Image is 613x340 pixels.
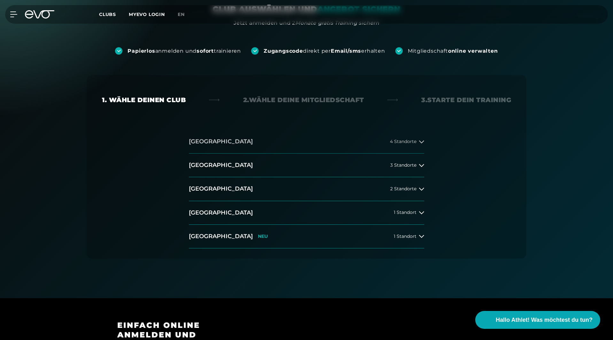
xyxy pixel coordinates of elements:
strong: Zugangscode [264,48,303,54]
div: anmelden und trainieren [128,48,241,55]
span: Clubs [99,11,116,17]
button: [GEOGRAPHIC_DATA]4 Standorte [189,130,424,154]
span: 1 Standort [394,210,416,215]
button: [GEOGRAPHIC_DATA]1 Standort [189,201,424,225]
h2: [GEOGRAPHIC_DATA] [189,232,253,240]
span: 3 Standorte [390,163,416,168]
button: [GEOGRAPHIC_DATA]NEU1 Standort [189,225,424,248]
h2: [GEOGRAPHIC_DATA] [189,185,253,193]
span: Hallo Athlet! Was möchtest du tun? [496,316,593,324]
span: 1 Standort [394,234,416,239]
span: 2 Standorte [390,186,416,191]
span: 4 Standorte [390,139,416,144]
div: direkt per erhalten [264,48,385,55]
a: en [178,11,192,18]
a: MYEVO LOGIN [129,11,165,17]
div: 3. Starte dein Training [421,95,511,104]
strong: online verwalten [448,48,498,54]
h2: [GEOGRAPHIC_DATA] [189,161,253,169]
strong: Papierlos [128,48,155,54]
span: en [178,11,185,17]
a: Clubs [99,11,129,17]
div: Mitgliedschaft [408,48,498,55]
button: [GEOGRAPHIC_DATA]2 Standorte [189,177,424,201]
h2: [GEOGRAPHIC_DATA] [189,209,253,217]
h2: [GEOGRAPHIC_DATA] [189,138,253,146]
button: [GEOGRAPHIC_DATA]3 Standorte [189,154,424,177]
div: 1. Wähle deinen Club [102,95,186,104]
strong: sofort [197,48,214,54]
p: NEU [258,234,268,239]
strong: Email/sms [331,48,361,54]
div: 2. Wähle deine Mitgliedschaft [243,95,364,104]
button: Hallo Athlet! Was möchtest du tun? [475,311,600,329]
